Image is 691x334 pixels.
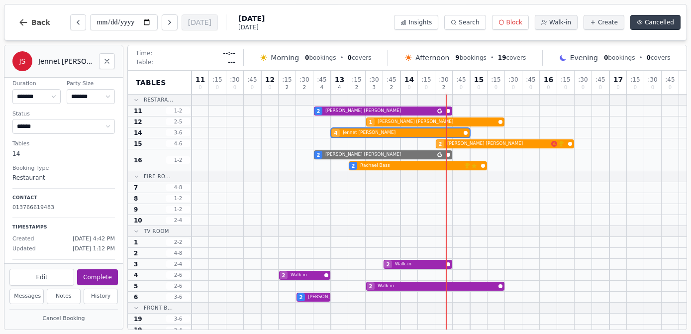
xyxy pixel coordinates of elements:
[299,77,309,83] span: : 30
[549,18,571,26] span: Walk-in
[166,271,190,279] span: 2 - 6
[421,77,431,83] span: : 15
[166,293,190,301] span: 3 - 6
[325,108,435,114] span: [PERSON_NAME] [PERSON_NAME]
[134,217,142,224] span: 10
[166,238,190,246] span: 2 - 2
[352,162,355,170] span: 2
[216,85,219,90] span: 0
[544,76,553,83] span: 16
[439,140,442,148] span: 2
[166,107,190,114] span: 1 - 2
[265,76,275,83] span: 12
[182,14,218,30] button: [DATE]
[286,85,289,90] span: 2
[630,77,640,83] span: : 15
[630,15,681,30] button: Cancelled
[551,141,557,147] svg: Allergens: gluten
[12,204,115,212] p: 013766619483
[134,129,142,137] span: 14
[282,77,292,83] span: : 15
[166,249,190,257] span: 4 - 8
[634,85,637,90] span: 0
[512,85,515,90] span: 0
[460,85,463,90] span: 0
[38,56,93,66] h2: Jennet [PERSON_NAME]
[73,235,115,243] span: [DATE] 4:42 PM
[238,13,265,23] span: [DATE]
[134,140,142,148] span: 15
[387,261,390,268] span: 2
[12,80,61,88] dt: Duration
[12,110,115,118] dt: Status
[613,76,623,83] span: 17
[166,315,190,323] span: 3 - 6
[134,195,138,203] span: 8
[494,85,497,90] span: 0
[355,85,358,90] span: 2
[442,85,445,90] span: 2
[70,14,86,30] button: Previous day
[166,140,190,147] span: 4 - 6
[404,76,414,83] span: 14
[134,271,138,279] span: 4
[317,151,320,159] span: 2
[334,129,338,137] span: 4
[134,107,142,115] span: 11
[166,184,190,191] span: 4 - 8
[136,78,166,88] span: Tables
[506,18,522,26] span: Block
[407,85,410,90] span: 0
[320,85,323,90] span: 4
[645,18,674,26] span: Cancelled
[317,77,326,83] span: : 45
[456,77,466,83] span: : 45
[144,304,173,312] span: Front B...
[604,54,635,62] span: bookings
[134,315,142,323] span: 19
[134,206,138,214] span: 9
[378,283,496,290] span: Walk-in
[308,294,384,301] span: [PERSON_NAME] [PERSON_NAME]
[12,224,115,231] p: Timestamps
[584,15,624,30] button: Create
[491,54,494,62] span: •
[647,54,671,62] span: covers
[9,313,118,325] button: Cancel Booking
[134,249,138,257] span: 2
[305,54,309,61] span: 0
[335,76,344,83] span: 13
[166,206,190,213] span: 1 - 2
[647,54,651,61] span: 0
[369,283,373,290] span: 2
[9,289,44,304] button: Messages
[12,149,115,158] dd: 14
[648,77,657,83] span: : 30
[338,85,341,90] span: 4
[144,227,169,235] span: TV Room
[604,54,608,61] span: 0
[268,85,271,90] span: 0
[228,58,235,66] span: ---
[343,129,462,136] span: Jennet [PERSON_NAME]
[408,18,432,26] span: Insights
[196,76,205,83] span: 11
[166,129,190,136] span: 3 - 6
[134,118,142,126] span: 12
[251,85,254,90] span: 0
[166,195,190,202] span: 1 - 2
[67,80,115,88] dt: Party Size
[395,261,444,268] span: Walk-in
[99,53,115,69] button: Close
[373,85,376,90] span: 3
[134,282,138,290] span: 5
[136,49,152,57] span: Time:
[508,77,518,83] span: : 30
[134,184,138,192] span: 7
[166,327,190,334] span: 2 - 4
[459,18,479,26] span: Search
[166,118,190,125] span: 2 - 5
[73,245,115,253] span: [DATE] 1:12 PM
[651,85,654,90] span: 0
[12,140,115,148] dt: Tables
